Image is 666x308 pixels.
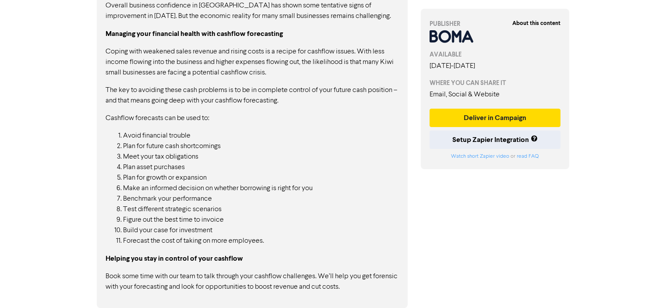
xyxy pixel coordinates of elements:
[430,61,561,71] div: [DATE] - [DATE]
[430,89,561,100] div: Email, Social & Website
[123,183,399,194] li: Make an informed decision on whether borrowing is right for you
[512,20,560,27] strong: About this content
[430,50,561,59] div: AVAILABLE
[123,141,399,152] li: Plan for future cash shortcomings
[517,154,539,159] a: read FAQ
[106,46,399,78] p: Coping with weakened sales revenue and rising costs is a recipe for cashflow issues. With less in...
[106,271,399,292] p: Book some time with our team to talk through your cashflow challenges. We’ll help you get forensi...
[451,154,509,159] a: Watch short Zapier video
[123,162,399,173] li: Plan asset purchases
[106,254,243,263] strong: Helping you stay in control of your cashflow
[430,78,561,88] div: WHERE YOU CAN SHARE IT
[430,109,561,127] button: Deliver in Campaign
[622,266,666,308] iframe: Chat Widget
[430,131,561,149] button: Setup Zapier Integration
[430,19,561,28] div: PUBLISHER
[123,236,399,246] li: Forecast the cost of taking on more employees.
[123,225,399,236] li: Build your case for investment
[106,29,283,38] strong: Managing your financial health with cashflow forecasting
[106,0,399,21] p: Overall business confidence in [GEOGRAPHIC_DATA] has shown some tentative signs of improvement in...
[430,152,561,160] div: or
[123,152,399,162] li: Meet your tax obligations
[123,194,399,204] li: Benchmark your performance
[123,204,399,215] li: Test different strategic scenarios
[123,173,399,183] li: Plan for growth or expansion
[123,215,399,225] li: Figure out the best time to invoice
[106,113,399,124] p: Cashflow forecasts can be used to:
[106,85,399,106] p: The key to avoiding these cash problems is to be in complete control of your future cash position...
[123,131,399,141] li: Avoid financial trouble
